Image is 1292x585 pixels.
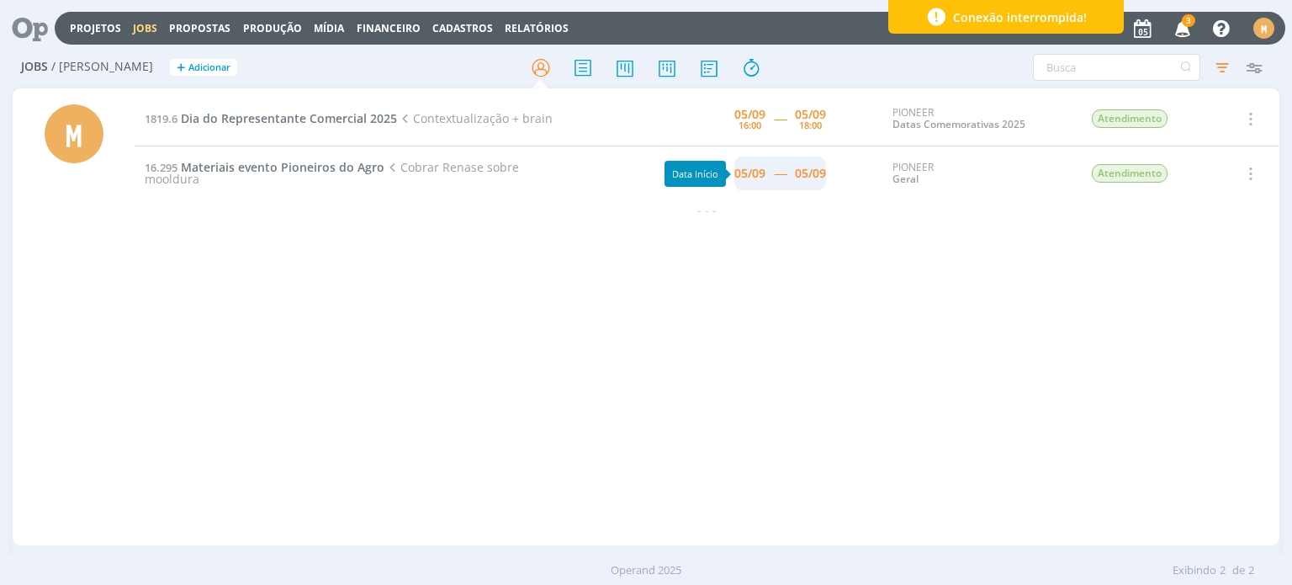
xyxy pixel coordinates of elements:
[734,109,765,120] div: 05/09
[953,8,1087,26] span: Conexão interrompida!
[774,165,786,181] span: -----
[500,22,574,35] button: Relatórios
[65,22,126,35] button: Projetos
[1092,164,1168,183] span: Atendimento
[357,21,421,35] a: Financeiro
[795,109,826,120] div: 05/09
[1248,562,1254,579] span: 2
[45,104,103,163] div: M
[1173,562,1216,579] span: Exibindo
[145,159,518,187] span: Cobrar Renase sobre mooldura
[1253,18,1274,39] div: M
[1092,109,1168,128] span: Atendimento
[799,120,822,130] div: 18:00
[188,62,230,73] span: Adicionar
[21,60,48,74] span: Jobs
[1232,562,1245,579] span: de
[145,111,177,126] span: 1819.6
[238,22,307,35] button: Produção
[734,168,765,179] div: 05/09
[128,22,162,35] button: Jobs
[1182,14,1195,27] span: 3
[309,22,349,35] button: Mídia
[181,159,384,175] span: Materiais evento Pioneiros do Agro
[70,21,121,35] a: Projetos
[169,21,230,35] span: Propostas
[145,159,384,175] a: 16.295Materiais evento Pioneiros do Agro
[314,21,344,35] a: Mídia
[181,110,397,126] span: Dia do Representante Comercial 2025
[135,201,1279,219] div: - - -
[145,160,177,175] span: 16.295
[432,21,493,35] span: Cadastros
[177,59,185,77] span: +
[133,21,157,35] a: Jobs
[505,21,569,35] a: Relatórios
[397,110,552,126] span: Contextualização + brain
[892,162,1066,186] div: PIONEER
[892,117,1025,131] a: Datas Comemorativas 2025
[892,172,919,186] a: Geral
[795,168,826,179] div: 05/09
[739,120,761,130] div: 16:00
[352,22,426,35] button: Financeiro
[1220,562,1226,579] span: 2
[1252,13,1275,43] button: M
[145,110,397,126] a: 1819.6Dia do Representante Comercial 2025
[892,107,1066,131] div: PIONEER
[427,22,498,35] button: Cadastros
[164,22,236,35] button: Propostas
[1164,13,1199,44] button: 3
[774,110,786,126] span: -----
[51,60,153,74] span: / [PERSON_NAME]
[665,161,726,187] div: Data Início
[1033,54,1200,81] input: Busca
[243,21,302,35] a: Produção
[170,59,237,77] button: +Adicionar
